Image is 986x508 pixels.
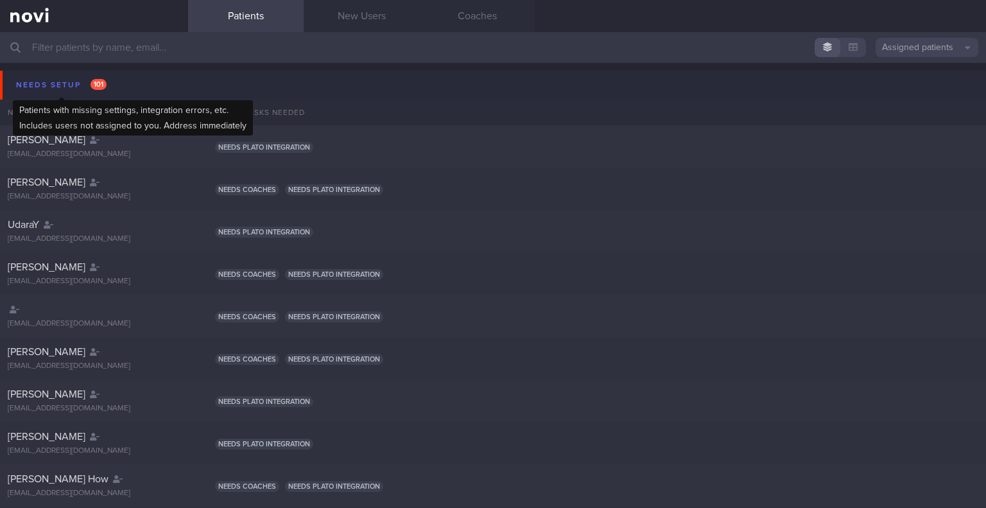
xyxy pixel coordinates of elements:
div: [EMAIL_ADDRESS][DOMAIN_NAME] [8,277,180,286]
span: [PERSON_NAME] [8,432,85,442]
span: Needs plato integration [215,396,313,407]
span: Needs plato integration [285,481,383,492]
span: Needs plato integration [215,227,313,238]
span: [PERSON_NAME] [8,347,85,357]
span: Needs coaches [215,481,279,492]
div: Needs setup [13,76,110,94]
div: [EMAIL_ADDRESS][DOMAIN_NAME] [8,150,180,159]
span: Needs plato integration [285,311,383,322]
span: Needs plato integration [285,269,383,280]
div: [EMAIL_ADDRESS][DOMAIN_NAME] [8,319,180,329]
div: [EMAIL_ADDRESS][DOMAIN_NAME] [8,362,180,371]
div: Setup tasks needed [207,100,986,125]
span: Needs coaches [215,269,279,280]
span: [PERSON_NAME] [8,389,85,399]
span: Needs plato integration [215,142,313,153]
div: [EMAIL_ADDRESS][DOMAIN_NAME] [8,404,180,414]
span: Needs coaches [215,311,279,322]
div: [EMAIL_ADDRESS][DOMAIN_NAME] [8,446,180,456]
span: Needs coaches [215,184,279,195]
div: Chats [137,100,188,125]
span: 101 [91,79,107,90]
span: [PERSON_NAME] [8,262,85,272]
span: Needs plato integration [215,439,313,450]
span: UdaraY [8,220,39,230]
div: [EMAIL_ADDRESS][DOMAIN_NAME] [8,234,180,244]
span: Needs plato integration [285,184,383,195]
span: Needs coaches [215,354,279,365]
span: [PERSON_NAME] [8,135,85,145]
span: Needs plato integration [285,354,383,365]
button: Assigned patients [876,38,978,57]
div: [EMAIL_ADDRESS][DOMAIN_NAME] [8,489,180,498]
span: [PERSON_NAME] [8,177,85,188]
div: [EMAIL_ADDRESS][DOMAIN_NAME] [8,192,180,202]
span: [PERSON_NAME] How [8,474,108,484]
